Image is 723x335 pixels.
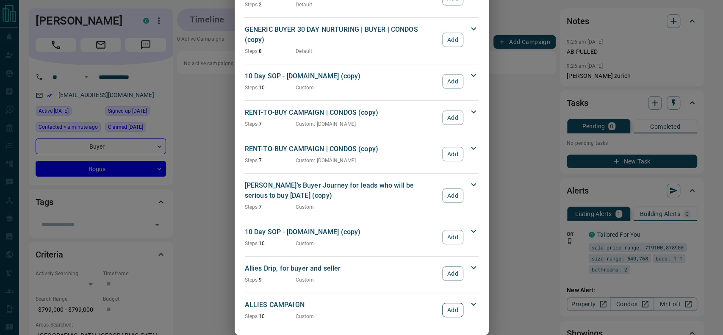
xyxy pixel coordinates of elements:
p: 7 [245,120,296,128]
p: Custom [296,240,314,247]
p: Custom : [DOMAIN_NAME] [296,120,356,128]
button: Add [442,230,463,244]
span: Steps: [245,121,259,127]
div: RENT-TO-BUY CAMPAIGN | CONDOS (copy)Steps:7Custom: [DOMAIN_NAME]Add [245,106,479,130]
p: 7 [245,157,296,164]
p: Default [296,47,313,55]
p: RENT-TO-BUY CAMPAIGN | CONDOS (copy) [245,144,438,154]
p: Default [296,1,313,8]
p: 10 Day SOP - [DOMAIN_NAME] (copy) [245,227,438,237]
p: 10 Day SOP - [DOMAIN_NAME] (copy) [245,71,438,81]
div: 10 Day SOP - [DOMAIN_NAME] (copy)Steps:10CustomAdd [245,225,479,249]
p: Custom : [DOMAIN_NAME] [296,157,356,164]
span: Steps: [245,48,259,54]
div: [PERSON_NAME]'s Buyer Journey for leads who will be serious to buy [DATE] (copy)Steps:7CustomAdd [245,179,479,213]
div: Allies Drip, for buyer and sellerSteps:9CustomAdd [245,262,479,285]
button: Add [442,33,463,47]
span: Steps: [245,277,259,283]
button: Add [442,266,463,281]
p: 8 [245,47,296,55]
span: Steps: [245,158,259,163]
p: Custom [296,84,314,91]
div: ALLIES CAMPAIGNSteps:10CustomAdd [245,298,479,322]
p: Custom [296,313,314,320]
button: Add [442,188,463,203]
button: Add [442,147,463,161]
span: Steps: [245,241,259,246]
p: 2 [245,1,296,8]
p: 10 [245,84,296,91]
div: RENT-TO-BUY CAMPAIGN | CONDOS (copy)Steps:7Custom: [DOMAIN_NAME]Add [245,142,479,166]
span: Steps: [245,313,259,319]
button: Add [442,74,463,89]
p: RENT-TO-BUY CAMPAIGN | CONDOS (copy) [245,108,438,118]
p: [PERSON_NAME]'s Buyer Journey for leads who will be serious to buy [DATE] (copy) [245,180,438,201]
p: Custom [296,203,314,211]
p: 7 [245,203,296,211]
button: Add [442,303,463,317]
div: 10 Day SOP - [DOMAIN_NAME] (copy)Steps:10CustomAdd [245,69,479,93]
div: GENERIC BUYER 30 DAY NURTURING | BUYER | CONDOS (copy)Steps:8DefaultAdd [245,23,479,57]
p: 9 [245,276,296,284]
p: Custom [296,276,314,284]
button: Add [442,111,463,125]
span: Steps: [245,204,259,210]
span: Steps: [245,2,259,8]
p: GENERIC BUYER 30 DAY NURTURING | BUYER | CONDOS (copy) [245,25,438,45]
span: Steps: [245,85,259,91]
p: 10 [245,313,296,320]
p: 10 [245,240,296,247]
p: Allies Drip, for buyer and seller [245,263,438,274]
p: ALLIES CAMPAIGN [245,300,438,310]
